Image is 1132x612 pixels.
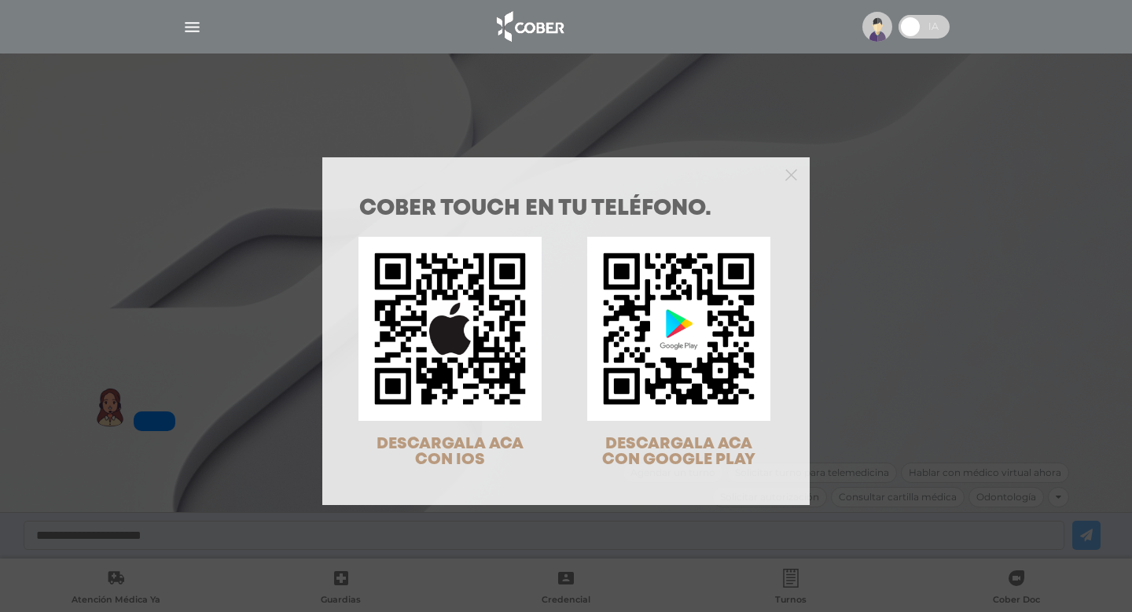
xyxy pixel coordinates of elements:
[358,237,542,420] img: qr-code
[377,437,524,467] span: DESCARGALA ACA CON IOS
[359,198,773,220] h1: COBER TOUCH en tu teléfono.
[602,437,755,467] span: DESCARGALA ACA CON GOOGLE PLAY
[587,237,770,420] img: qr-code
[785,167,797,181] button: Close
